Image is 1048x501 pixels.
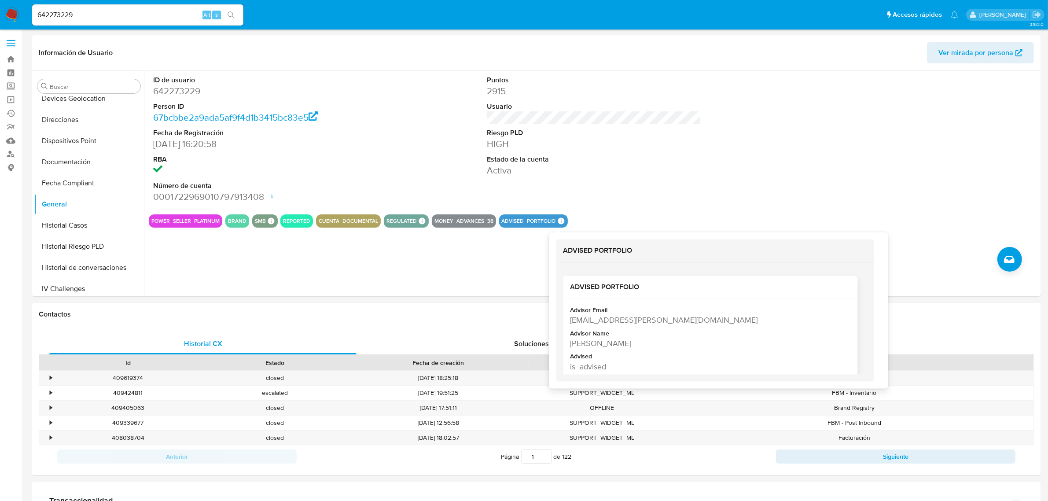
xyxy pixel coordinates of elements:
div: OFFLINE [529,401,675,415]
div: • [50,374,52,382]
dd: 642273229 [153,85,367,97]
div: closed [201,431,348,445]
dt: Número de cuenta [153,181,367,191]
div: Id [61,358,195,367]
div: Estado [207,358,342,367]
dt: Usuario [487,102,701,111]
div: SUPPORT_WIDGET_ML [529,431,675,445]
button: Historial de conversaciones [34,257,144,278]
div: 409619374 [55,371,201,385]
p: marianathalie.grajeda@mercadolibre.com.mx [979,11,1029,19]
button: Documentación [34,151,144,173]
div: closed [201,416,348,430]
div: 409405063 [55,401,201,415]
dd: HIGH [487,138,701,150]
div: closed [201,371,348,385]
span: 122 [563,452,572,461]
div: [DATE] 18:25:18 [348,371,529,385]
button: Direcciones [34,109,144,130]
div: FBM - Inventario [675,386,1033,400]
h1: Contactos [39,310,1034,319]
span: Alt [203,11,210,19]
span: Historial CX [184,339,222,349]
div: • [50,404,52,412]
dt: ID de usuario [153,75,367,85]
button: IV Challenges [34,278,144,299]
div: • [50,389,52,397]
button: Dispositivos Point [34,130,144,151]
button: Historial Casos [34,215,144,236]
h2: ADVISED PORTFOLIO [563,247,867,255]
dd: [DATE] 16:20:58 [153,138,367,150]
span: Accesos rápidos [893,10,942,19]
button: Historial Riesgo PLD [34,236,144,257]
div: [DATE] 12:56:58 [348,416,529,430]
dd: 2915 [487,85,701,97]
dt: Riesgo PLD [487,128,701,138]
input: Buscar usuario o caso... [32,9,243,21]
button: search-icon [222,9,240,21]
div: [DATE] 17:51:11 [348,401,529,415]
div: • [50,434,52,442]
div: SUPPORT_WIDGET_ML [529,416,675,430]
dt: RBA [153,155,367,164]
div: [DATE] 19:51:25 [348,386,529,400]
button: Ver mirada por persona [927,42,1034,63]
div: Aldi Ricardo Montiel Lule [570,338,849,349]
div: 409339677 [55,416,201,430]
div: SUPPORT_WIDGET_ML [529,386,675,400]
div: SUPPORT_WIDGET_ML [529,371,675,385]
button: Devices Geolocation [34,88,144,109]
a: 67bcbbe2a9ada5af9f4d1b3415bc83e5 [153,111,318,124]
div: • [50,419,52,427]
span: Ver mirada por persona [938,42,1013,63]
div: Advised [570,353,849,361]
a: Salir [1032,10,1041,19]
div: Facturación [675,431,1033,445]
div: 409424811 [55,386,201,400]
dt: Person ID [153,102,367,111]
a: Notificaciones [951,11,958,18]
span: Soluciones [514,339,549,349]
div: Advisor Name [570,329,849,338]
button: General [34,194,144,215]
dd: Activa [487,164,701,177]
span: Página de [501,449,572,464]
dt: Estado de la cuenta [487,155,701,164]
button: Siguiente [776,449,1015,464]
div: escalated [201,386,348,400]
div: 408038704 [55,431,201,445]
div: FBM - Post Inbound [675,416,1033,430]
div: Fecha de creación [354,358,522,367]
h1: Información de Usuario [39,48,113,57]
div: is_advised [570,361,849,372]
div: Brand Registry [675,401,1033,415]
div: Advisor Email [570,306,849,315]
span: s [215,11,218,19]
div: aldi.montiel@mercadolibre.com.mx [570,315,849,326]
h2: ADVISED PORTFOLIO [570,283,851,291]
dd: 0001722969010797913408 [153,191,367,203]
button: Buscar [41,83,48,90]
dt: Fecha de Registración [153,128,367,138]
div: closed [201,401,348,415]
button: Fecha Compliant [34,173,144,194]
dt: Puntos [487,75,701,85]
button: Anterior [57,449,297,464]
input: Buscar [50,83,137,91]
div: [DATE] 18:02:57 [348,431,529,445]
